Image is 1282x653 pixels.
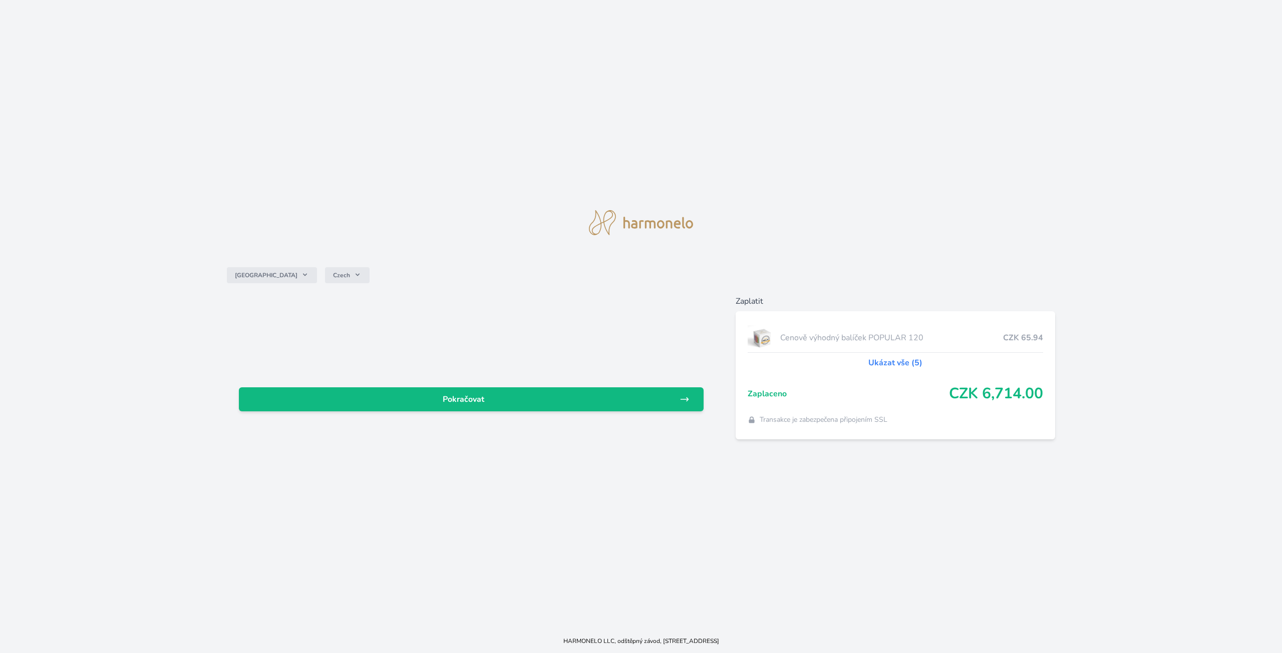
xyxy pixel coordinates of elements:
img: logo.svg [589,210,693,235]
button: [GEOGRAPHIC_DATA] [227,267,317,283]
button: Czech [325,267,370,283]
img: popular.jpg [748,325,776,350]
span: Zaplaceno [748,388,948,400]
h6: Zaplatit [736,295,1055,307]
a: Pokračovat [239,387,704,411]
span: Transakce je zabezpečena připojením SSL [760,415,887,425]
span: Pokračovat [247,393,680,405]
span: CZK 65.94 [1003,332,1043,344]
span: Czech [333,271,350,279]
span: CZK 6,714.00 [949,385,1043,403]
span: Cenově výhodný balíček POPULAR 120 [780,332,1003,344]
a: Ukázat vše (5) [868,357,922,369]
span: [GEOGRAPHIC_DATA] [235,271,297,279]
